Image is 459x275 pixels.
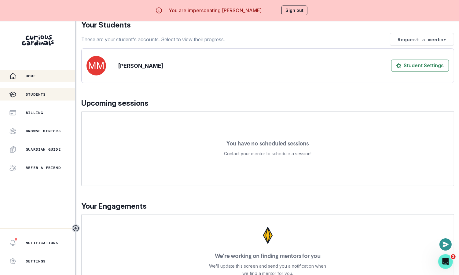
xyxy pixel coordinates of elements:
button: Open or close messaging widget [439,238,452,251]
p: Upcoming sessions [81,98,454,109]
p: Your Students [81,20,454,31]
p: [PERSON_NAME] [118,62,163,70]
img: svg [86,56,106,75]
span: 2 [451,254,456,259]
button: Sign out [281,5,307,15]
p: Refer a friend [26,165,61,170]
p: Settings [26,259,46,264]
p: Students [26,92,46,97]
p: Contact your mentor to schedule a session! [224,150,311,157]
button: Toggle sidebar [72,224,80,232]
img: Curious Cardinals Logo [22,35,54,46]
button: Student Settings [391,60,449,72]
p: Your Engagements [81,201,454,212]
button: Request a mentor [390,33,454,46]
p: Notifications [26,240,58,245]
p: We're working on finding mentors for you [215,253,321,259]
p: Browse Mentors [26,129,61,134]
iframe: Intercom live chat [438,254,453,269]
p: These are your student's accounts. Select to view their progress. [81,36,225,43]
p: Billing [26,110,43,115]
p: You are impersonating [PERSON_NAME] [169,7,262,14]
p: You have no scheduled sessions [226,140,309,146]
p: Home [26,74,36,79]
p: Guardian Guide [26,147,61,152]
